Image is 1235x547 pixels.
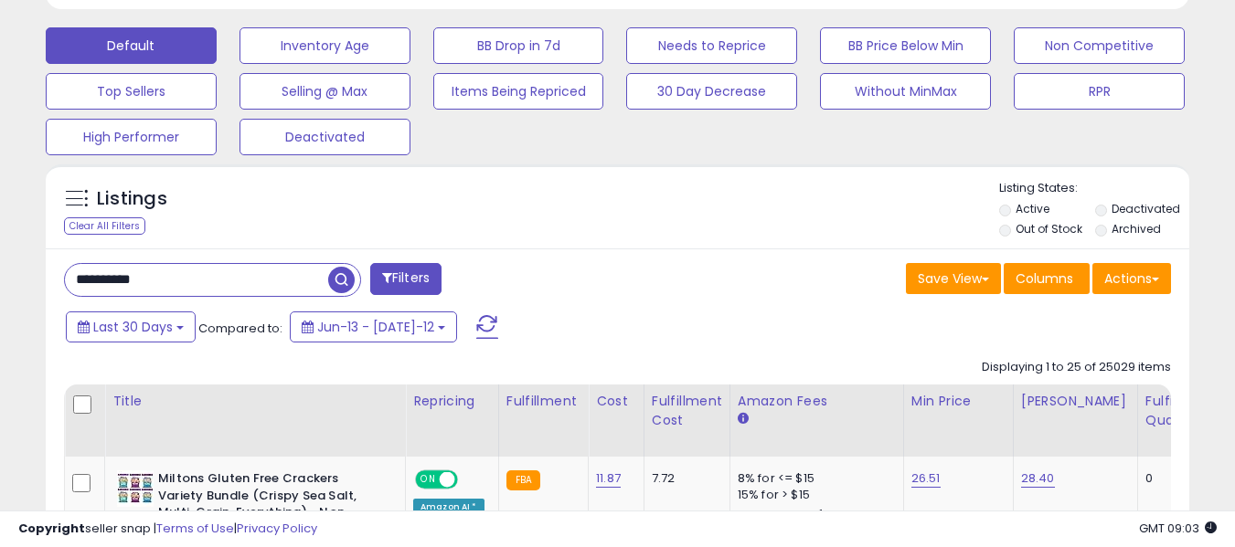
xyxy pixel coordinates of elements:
[370,263,442,295] button: Filters
[93,318,173,336] span: Last 30 Days
[198,320,282,337] span: Compared to:
[1021,469,1055,488] a: 28.40
[417,472,440,488] span: ON
[240,73,410,110] button: Selling @ Max
[46,73,217,110] button: Top Sellers
[738,392,896,411] div: Amazon Fees
[1112,201,1180,216] label: Deactivated
[820,27,991,64] button: BB Price Below Min
[66,311,196,342] button: Last 30 Days
[1016,221,1082,237] label: Out of Stock
[18,521,317,538] div: seller snap | |
[999,180,1189,197] p: Listing States:
[97,186,167,212] h5: Listings
[506,470,540,490] small: FBA
[433,73,604,110] button: Items Being Repriced
[596,392,636,411] div: Cost
[1145,392,1208,430] div: Fulfillable Quantity
[18,520,85,537] strong: Copyright
[1016,269,1073,288] span: Columns
[1014,73,1185,110] button: RPR
[240,119,410,155] button: Deactivated
[1014,27,1185,64] button: Non Competitive
[46,27,217,64] button: Default
[317,318,434,336] span: Jun-13 - [DATE]-12
[1004,263,1090,294] button: Columns
[112,392,398,411] div: Title
[626,27,797,64] button: Needs to Reprice
[652,392,722,430] div: Fulfillment Cost
[117,470,154,507] img: 510WE49yzlL._SL40_.jpg
[455,472,484,488] span: OFF
[1021,392,1130,411] div: [PERSON_NAME]
[240,27,410,64] button: Inventory Age
[982,359,1171,376] div: Displaying 1 to 25 of 25029 items
[911,469,941,488] a: 26.51
[626,73,797,110] button: 30 Day Decrease
[906,263,1001,294] button: Save View
[911,392,1006,411] div: Min Price
[413,392,491,411] div: Repricing
[64,217,145,235] div: Clear All Filters
[738,487,889,503] div: 15% for > $15
[820,73,991,110] button: Without MinMax
[1112,221,1161,237] label: Archived
[1139,520,1217,537] span: 2025-08-12 09:03 GMT
[237,520,317,537] a: Privacy Policy
[1016,201,1049,216] label: Active
[1145,470,1202,487] div: 0
[46,119,217,155] button: High Performer
[738,411,749,427] small: Amazon Fees.
[506,392,580,411] div: Fulfillment
[1092,263,1171,294] button: Actions
[290,311,457,342] button: Jun-13 - [DATE]-12
[156,520,234,537] a: Terms of Use
[652,470,716,487] div: 7.72
[596,469,621,488] a: 11.87
[433,27,604,64] button: BB Drop in 7d
[738,470,889,487] div: 8% for <= $15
